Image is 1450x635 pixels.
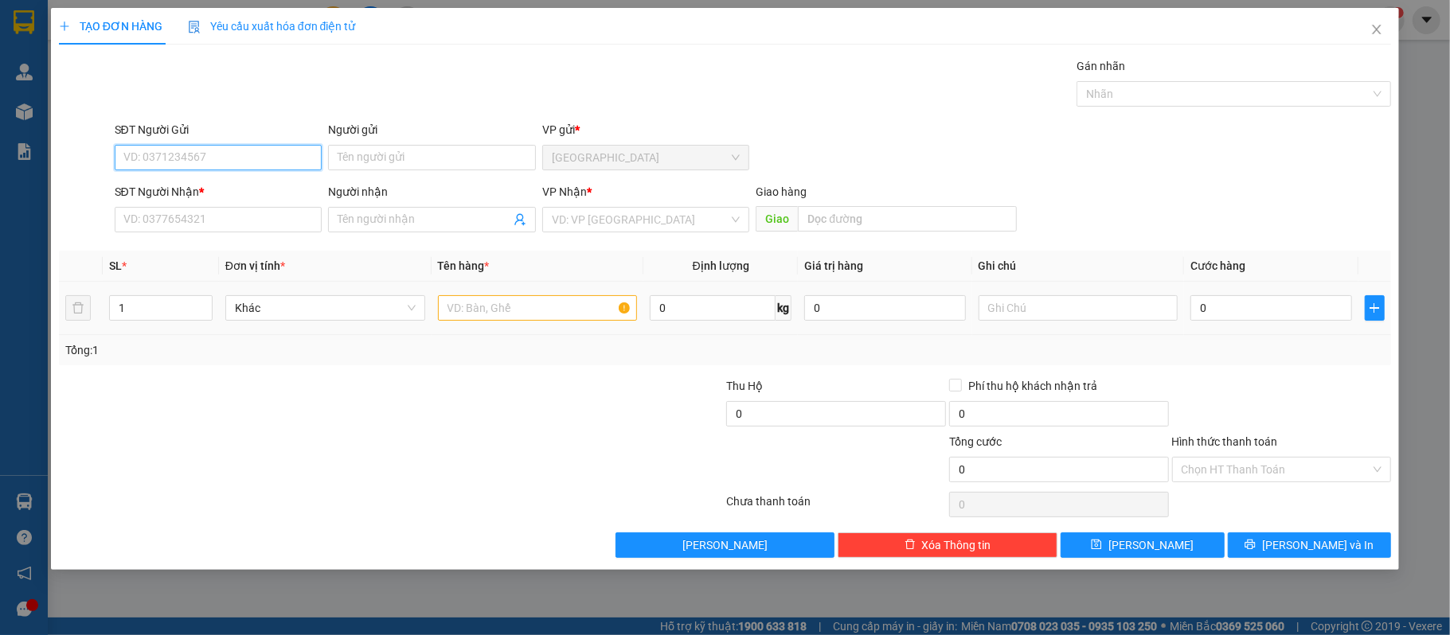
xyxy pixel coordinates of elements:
span: Giao hàng [756,185,807,198]
button: plus [1365,295,1386,321]
span: save [1091,539,1102,551]
span: [PERSON_NAME] và In [1262,536,1374,554]
li: VP [GEOGRAPHIC_DATA] [8,112,110,165]
div: Người nhận [328,183,536,201]
span: plus [1366,302,1385,314]
button: [PERSON_NAME] [616,532,835,558]
div: VP gửi [542,121,750,138]
span: [PERSON_NAME] [682,536,768,554]
span: SL [109,259,122,272]
span: TẠO ĐƠN HÀNG [59,20,162,33]
button: save[PERSON_NAME] [1061,532,1225,558]
button: deleteXóa Thông tin [838,532,1057,558]
span: Phí thu hộ khách nhận trả [962,377,1104,395]
span: Giao [756,206,798,232]
input: VD: Bàn, Ghế [438,295,638,321]
span: plus [59,21,70,32]
span: Sài Gòn [552,146,741,169]
span: delete [905,539,916,551]
input: Dọc đường [798,206,1017,232]
button: Close [1354,8,1399,53]
li: [PERSON_NAME] ([GEOGRAPHIC_DATA]) [8,8,231,94]
div: SĐT Người Gửi [115,121,322,138]
span: VP Nhận [542,185,587,198]
div: Tổng: 1 [65,341,561,359]
div: Người gửi [328,121,536,138]
button: printer[PERSON_NAME] và In [1228,532,1392,558]
span: Đơn vị tính [225,259,285,272]
span: Xóa Thông tin [922,536,991,554]
div: SĐT Người Nhận [115,183,322,201]
button: delete [65,295,91,321]
span: kg [776,295,791,321]
span: Giá trị hàng [804,259,863,272]
th: Ghi chú [972,251,1185,282]
label: Gán nhãn [1077,60,1125,72]
span: Yêu cầu xuất hóa đơn điện tử [188,20,356,33]
span: close [1370,23,1383,36]
span: user-add [514,213,526,226]
label: Hình thức thanh toán [1172,435,1278,448]
span: Cước hàng [1190,259,1245,272]
input: Ghi Chú [979,295,1178,321]
img: icon [188,21,201,33]
span: Định lượng [693,259,749,272]
span: Thu Hộ [726,380,763,392]
span: [PERSON_NAME] [1108,536,1194,554]
li: VP Phi Liêng [110,112,212,130]
span: printer [1245,539,1256,551]
span: Khác [235,296,416,320]
input: 0 [804,295,965,321]
div: Chưa thanh toán [725,493,948,520]
span: Tên hàng [438,259,490,272]
span: Tổng cước [949,435,1002,448]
